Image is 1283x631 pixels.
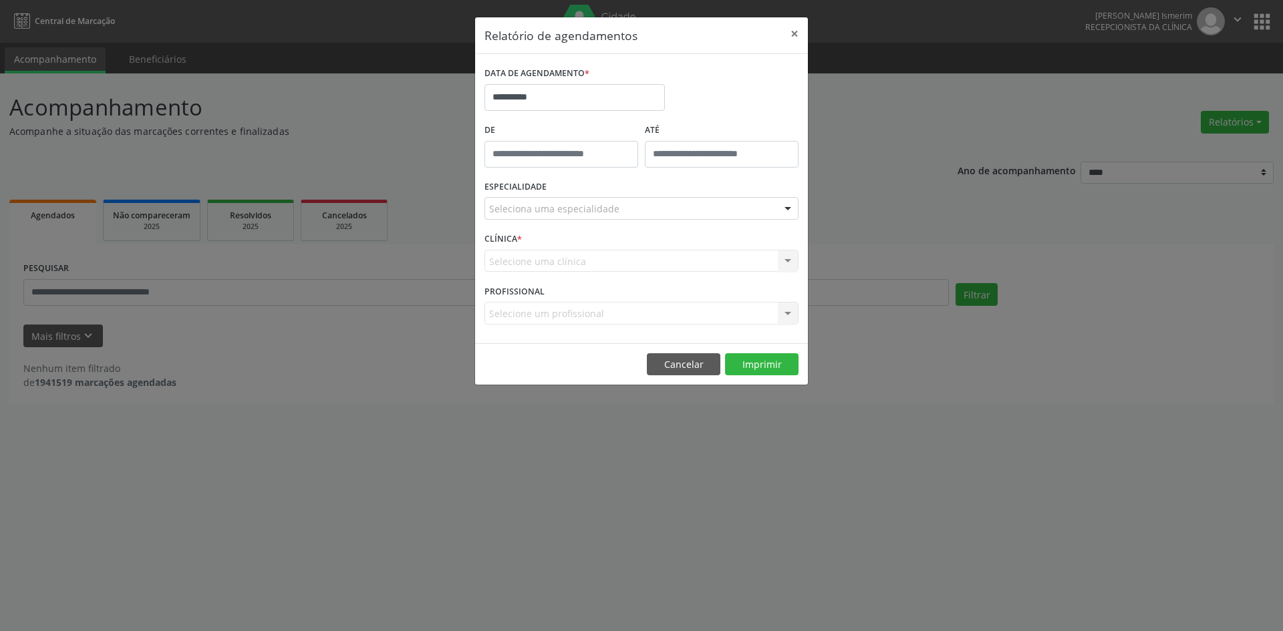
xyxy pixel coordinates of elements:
[781,17,808,50] button: Close
[489,202,619,216] span: Seleciona uma especialidade
[484,120,638,141] label: De
[484,27,637,44] h5: Relatório de agendamentos
[647,353,720,376] button: Cancelar
[725,353,799,376] button: Imprimir
[645,120,799,141] label: ATÉ
[484,281,545,302] label: PROFISSIONAL
[484,177,547,198] label: ESPECIALIDADE
[484,63,589,84] label: DATA DE AGENDAMENTO
[484,229,522,250] label: CLÍNICA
